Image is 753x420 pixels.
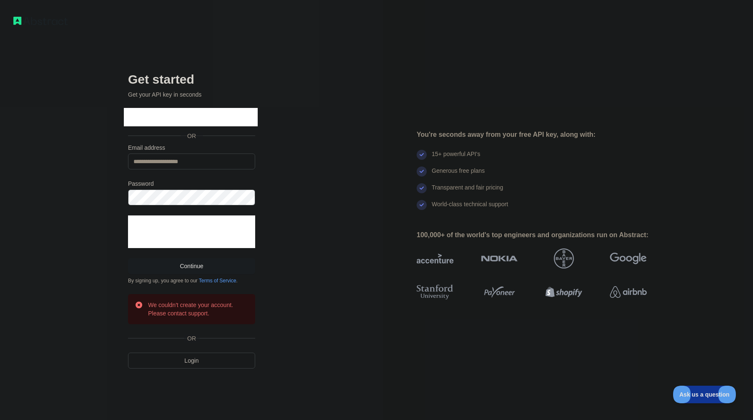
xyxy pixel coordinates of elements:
[417,248,453,269] img: accenture
[481,248,518,269] img: nokia
[432,150,480,166] div: 15+ powerful API's
[673,386,736,403] iframe: Toggle Customer Support
[417,283,453,301] img: stanford university
[554,248,574,269] img: bayer
[128,143,255,152] label: Email address
[432,183,503,200] div: Transparent and fair pricing
[199,278,236,284] a: Terms of Service
[148,301,248,318] h3: We couldn't create your account. Please contact support.
[546,283,582,301] img: shopify
[184,334,200,343] span: OR
[417,130,674,140] div: You're seconds away from your free API key, along with:
[128,72,255,87] h2: Get started
[417,150,427,160] img: check mark
[181,132,203,140] span: OR
[128,277,255,284] div: By signing up, you agree to our .
[417,166,427,177] img: check mark
[128,215,255,248] iframe: reCAPTCHA
[128,179,255,188] label: Password
[610,248,647,269] img: google
[128,258,255,274] button: Continue
[417,200,427,210] img: check mark
[417,230,674,240] div: 100,000+ of the world's top engineers and organizations run on Abstract:
[128,90,255,99] p: Get your API key in seconds
[610,283,647,301] img: airbnb
[124,108,258,126] iframe: Sign in with Google Button
[13,17,68,25] img: Workflow
[128,353,255,369] a: Login
[432,166,485,183] div: Generous free plans
[417,183,427,193] img: check mark
[481,283,518,301] img: payoneer
[432,200,508,217] div: World-class technical support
